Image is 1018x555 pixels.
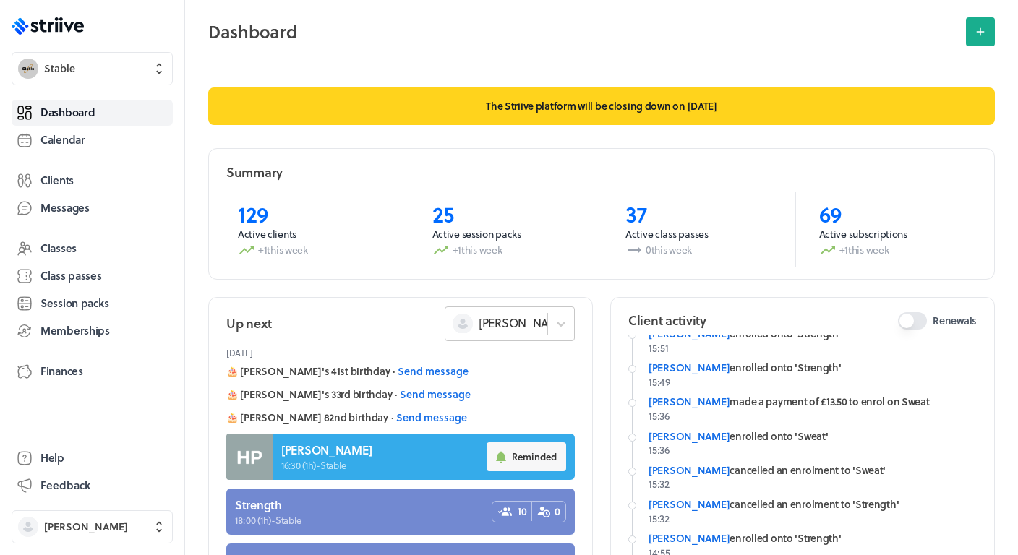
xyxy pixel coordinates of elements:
button: Send message [400,387,471,402]
div: 🎂 [PERSON_NAME]'s 41st birthday [226,364,575,379]
p: Active session packs [432,227,579,241]
p: 0 this week [625,241,772,259]
a: Session packs [12,291,173,317]
p: The Striive platform will be closing down on [DATE] [208,87,995,125]
div: 🎂 [PERSON_NAME]'s 33rd birthday [226,387,575,402]
span: [PERSON_NAME] [479,315,568,331]
span: Stable [44,61,75,76]
a: Help [12,445,173,471]
button: Feedback [12,473,173,499]
div: enrolled onto 'Strength' [649,531,977,546]
span: 10 [518,504,526,519]
span: Finances [40,363,83,379]
button: StableStable [12,52,173,85]
h2: Client activity [628,311,706,330]
div: cancelled an enrolment to 'Strength' [649,497,977,512]
div: made a payment of £13.50 to enrol on Sweat [649,395,977,409]
p: 129 [238,201,385,227]
a: Memberships [12,318,173,344]
span: Clients [40,173,74,188]
span: Renewals [933,314,977,328]
span: Classes [40,241,77,256]
a: 129Active clients+1this week [215,192,409,267]
p: Active subscriptions [819,227,966,241]
div: 🎂 [PERSON_NAME] 82nd birthday [226,410,575,425]
span: Reminded [512,450,557,463]
p: +1 this week [238,241,385,259]
span: 0 [555,504,560,519]
p: 25 [432,201,579,227]
span: [PERSON_NAME] [44,520,128,534]
span: Calendar [40,132,85,147]
a: Calendar [12,127,173,153]
p: +1 this week [432,241,579,259]
p: 15:36 [649,443,977,457]
p: 15:51 [649,341,977,356]
a: 25Active session packs+1this week [409,192,602,267]
span: Session packs [40,296,108,311]
p: 37 [625,201,772,227]
a: Messages [12,195,173,221]
span: Dashboard [40,105,95,120]
span: Class passes [40,268,102,283]
div: enrolled onto 'Sweat' [649,429,977,444]
div: cancelled an enrolment to 'Sweat' [649,463,977,478]
h2: Up next [226,314,272,332]
button: Send message [396,410,467,425]
p: 15:36 [649,409,977,423]
p: Active clients [238,227,385,241]
a: Dashboard [12,100,173,126]
span: · [393,364,395,379]
button: Renewals [898,312,927,330]
span: · [391,410,393,425]
button: Reminded [487,442,566,471]
button: Send message [398,364,469,379]
p: +1 this week [819,241,966,259]
a: Class passes [12,263,173,289]
span: Help [40,450,64,465]
h2: Dashboard [208,17,957,46]
a: [PERSON_NAME] [649,360,730,375]
p: 15:49 [649,375,977,390]
img: Stable [18,59,38,79]
span: Memberships [40,323,110,338]
span: Messages [40,200,90,215]
a: Clients [12,168,173,194]
a: Classes [12,236,173,262]
h2: Summary [226,163,283,181]
a: 69Active subscriptions+1this week [795,192,989,267]
a: 37Active class passes0this week [602,192,795,267]
p: 15:32 [649,477,977,491]
a: [PERSON_NAME] [649,462,730,478]
div: enrolled onto 'Strength' [649,361,977,375]
a: [PERSON_NAME] [649,530,730,546]
div: enrolled onto 'Strength' [649,327,977,341]
button: [PERSON_NAME] [12,510,173,543]
span: Feedback [40,478,90,493]
p: 15:32 [649,512,977,526]
span: · [395,387,397,402]
a: [PERSON_NAME] [649,394,730,409]
p: 69 [819,201,966,227]
a: [PERSON_NAME] [649,429,730,444]
a: [PERSON_NAME] [649,496,730,512]
p: Active class passes [625,227,772,241]
a: Finances [12,358,173,384]
header: [DATE] [226,341,575,364]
